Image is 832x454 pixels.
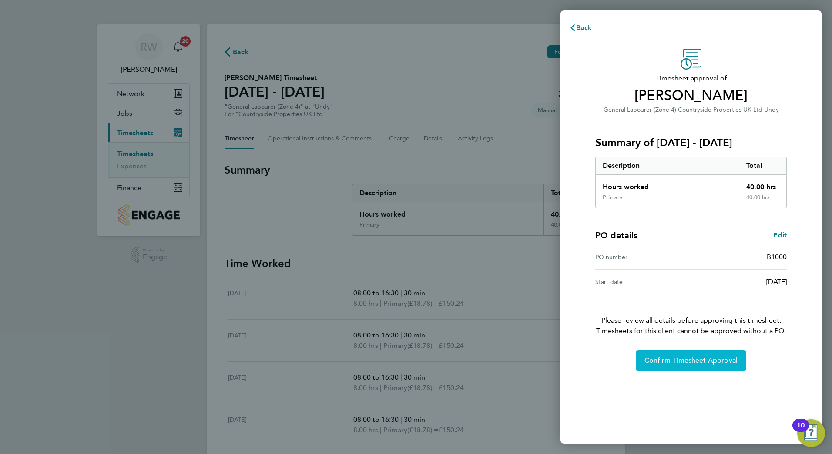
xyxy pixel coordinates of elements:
h3: Summary of [DATE] - [DATE] [595,136,787,150]
div: Hours worked [596,175,739,194]
button: Confirm Timesheet Approval [636,350,746,371]
div: Summary of 18 - 24 Aug 2025 [595,157,787,208]
div: 40.00 hrs [739,194,787,208]
span: · [762,106,764,113]
div: 10 [797,425,805,437]
span: Back [576,23,592,32]
span: B1000 [767,253,787,261]
a: Edit [773,230,787,240]
span: Timesheets for this client cannot be approved without a PO. [585,326,797,336]
span: General Labourer (Zone 4) [604,106,676,113]
div: [DATE] [691,277,787,287]
h4: PO details [595,229,637,241]
span: Countryside Properties UK Ltd [678,106,762,113]
span: Timesheet approval of [595,73,787,83]
div: Primary [603,194,623,201]
button: Open Resource Center, 10 new notifications [797,419,825,447]
div: Description [596,157,739,174]
span: [PERSON_NAME] [595,87,787,104]
span: Confirm Timesheet Approval [644,356,738,365]
span: · [676,106,678,113]
span: Undy [764,106,779,113]
span: Edit [773,231,787,239]
p: Please review all details before approving this timesheet. [585,294,797,336]
div: Start date [595,277,691,287]
div: PO number [595,252,691,262]
div: 40.00 hrs [739,175,787,194]
div: Total [739,157,787,174]
button: Back [560,19,601,37]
